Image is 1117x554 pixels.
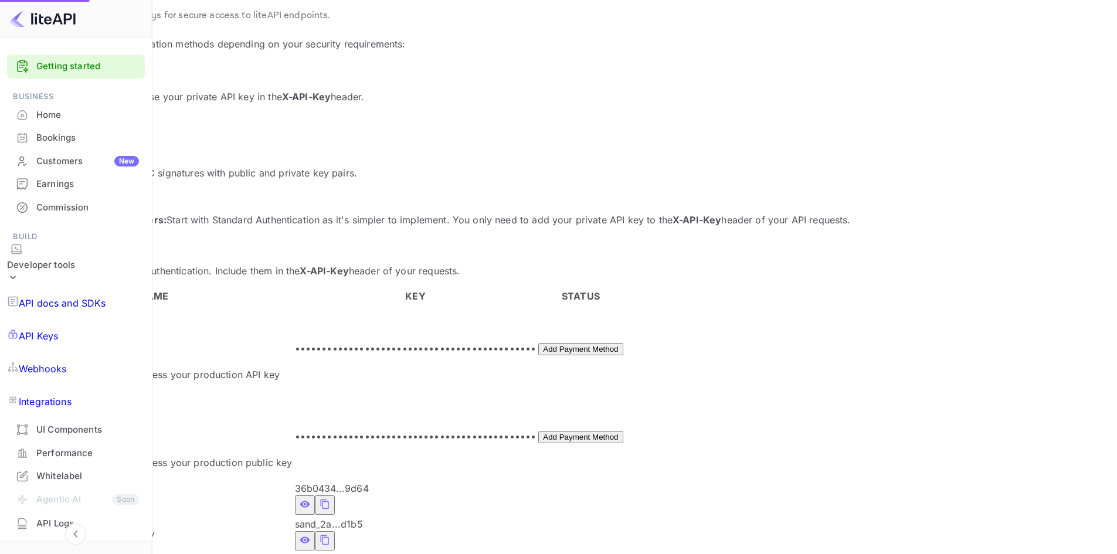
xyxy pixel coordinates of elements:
div: API Logs [7,512,145,535]
p: API docs and SDKs [19,296,106,310]
div: New [114,156,139,166]
p: Create and manage your API keys for secure access to liteAPI endpoints. [14,9,1103,23]
p: Use these keys for Standard Authentication. Include them in the header of your requests. [14,264,1103,278]
th: STATUS [538,288,623,304]
strong: X-API-Key [673,214,721,226]
a: Getting started [36,60,139,73]
span: Build [7,230,145,243]
a: Add Payment Method [538,430,623,442]
td: Sandbox Key – Private API Key [15,516,293,551]
a: API docs and SDKs [7,287,145,320]
div: Not enabled [16,432,293,446]
div: Not enabled [16,344,293,358]
a: Home [7,104,145,125]
a: UI Components [7,419,145,440]
p: ••••••••••••••••••••••••••••••••••••••••••••• [295,341,537,355]
a: Webhooks [7,352,145,385]
button: Collapse navigation [65,524,86,545]
a: API Keys [7,320,145,352]
a: Whitelabel [7,465,145,487]
h6: Private API Keys [14,242,1103,249]
h6: Production – Public Key [16,408,293,417]
div: Developer tools [7,243,75,287]
p: Add a payment method to access your production public key [16,456,293,470]
p: LiteAPI supports two authentication methods depending on your security requirements: [14,37,1103,51]
p: Enhanced security using HMAC signatures with public and private key pairs. [14,166,1103,180]
strong: X-API-Key [300,265,348,277]
p: Add a payment method to access your production API key [16,368,293,382]
div: CustomersNew [7,150,145,173]
div: Home [36,108,139,122]
div: Commission [7,196,145,219]
div: Earnings [7,173,145,196]
div: Bookings [36,131,139,145]
p: 💡 Start with Standard Authentication as it's simpler to implement. You only need to add your priv... [14,213,1103,227]
a: Commission [7,196,145,218]
table: private api keys table [14,287,625,552]
th: NAME [15,288,293,304]
span: 36b0434...9d64 [295,482,369,494]
div: Performance [36,447,139,460]
p: Integrations [19,395,72,409]
div: Earnings [36,178,139,191]
img: LiteAPI logo [9,9,76,28]
p: Simple and straightforward. Use your private API key in the header. [14,90,1103,104]
div: Developer tools [7,259,75,272]
div: UI Components [36,423,139,437]
div: Commission [36,201,139,215]
span: sand_2a...d1b5 [295,518,363,530]
a: Earnings [7,173,145,195]
div: Whitelabel [36,470,139,483]
strong: X-API-Key [282,91,331,103]
a: CustomersNew [7,150,145,172]
th: KEY [294,288,537,304]
span: Business [7,90,145,103]
p: API Keys [19,329,58,343]
h6: 🔒 Secure Authentication [14,142,1103,151]
div: Customers [36,155,139,168]
a: Performance [7,442,145,464]
div: Bookings [7,127,145,149]
button: Add Payment Method [538,343,623,355]
h6: 📋 Standard Authentication [14,66,1103,75]
a: API Logs [7,512,145,534]
p: Webhooks [19,362,66,376]
a: Integrations [7,385,145,418]
a: Add Payment Method [538,342,623,354]
div: Performance [7,442,145,465]
a: Bookings [7,127,145,148]
h6: Production Key [16,320,293,329]
div: UI Components [7,419,145,441]
div: API Logs [36,517,139,531]
div: Getting started [7,55,145,79]
button: Add Payment Method [538,431,623,443]
div: Whitelabel [7,465,145,488]
p: ••••••••••••••••••••••••••••••••••••••••••••• [295,429,537,443]
div: Home [7,104,145,127]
